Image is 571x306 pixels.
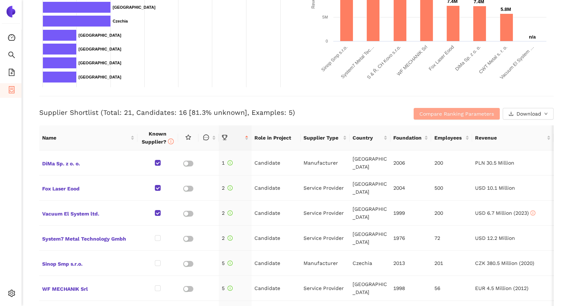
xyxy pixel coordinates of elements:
[79,75,121,79] text: [GEOGRAPHIC_DATA]
[503,108,554,120] button: downloadDownloaddown
[42,283,134,293] span: WF MECHANIK Srl
[113,5,156,9] text: [GEOGRAPHIC_DATA]
[301,150,350,176] td: Manufacturer
[301,226,350,251] td: Service Provider
[431,150,472,176] td: 200
[350,150,390,176] td: [GEOGRAPHIC_DATA]
[252,226,301,251] td: Candidate
[252,125,301,150] th: Role in Project
[350,226,390,251] td: [GEOGRAPHIC_DATA]
[252,276,301,301] td: Candidate
[350,201,390,226] td: [GEOGRAPHIC_DATA]
[431,176,472,201] td: 500
[228,160,233,165] span: info-circle
[42,233,134,243] span: System7 Metal Technology Gmbh
[390,251,431,276] td: 2013
[431,125,472,150] th: this column's title is Employees,this column is sortable
[79,47,121,51] text: [GEOGRAPHIC_DATA]
[301,201,350,226] td: Service Provider
[228,286,233,291] span: info-circle
[475,235,515,241] span: USD 12.2 Million
[350,176,390,201] td: [GEOGRAPHIC_DATA]
[431,276,472,301] td: 56
[500,7,511,12] text: 5.8M
[5,6,17,17] img: Logo
[431,201,472,226] td: 200
[427,44,455,72] text: Fox Laser Eood
[222,134,228,140] span: trophy
[222,210,233,216] span: 2
[39,125,137,150] th: this column's title is Name,this column is sortable
[419,110,494,118] span: Compare Ranking Parameters
[222,160,233,166] span: 1
[8,287,15,302] span: setting
[393,134,423,142] span: Foundation
[222,285,233,291] span: 5
[350,125,390,150] th: this column's title is Country,this column is sortable
[222,235,233,241] span: 2
[301,176,350,201] td: Service Provider
[203,134,209,140] span: message
[431,251,472,276] td: 201
[42,134,129,142] span: Name
[252,251,301,276] td: Candidate
[544,112,548,116] span: down
[228,210,233,216] span: info-circle
[434,134,463,142] span: Employees
[228,235,233,241] span: info-circle
[529,34,536,40] text: n/a
[350,276,390,301] td: [GEOGRAPHIC_DATA]
[390,150,431,176] td: 2006
[39,108,382,117] h3: Supplier Shortlist (Total: 21, Candidates: 16 [81.3% unknown], Examples: 5)
[252,201,301,226] td: Candidate
[472,125,554,150] th: this column's title is Revenue,this column is sortable
[320,44,348,73] text: Sinop Smp s.r.o.
[252,176,301,201] td: Candidate
[8,84,15,98] span: container
[350,251,390,276] td: Czechia
[8,31,15,46] span: dashboard
[42,158,134,168] span: DiMa Sp. z o. o.
[301,125,350,150] th: this column's title is Supplier Type,this column is sortable
[322,15,327,19] text: 5M
[142,131,174,145] span: Known Supplier?
[390,176,431,201] td: 2004
[390,276,431,301] td: 1998
[228,185,233,190] span: info-circle
[168,138,174,144] span: info-circle
[113,19,128,23] text: Czechia
[79,61,121,65] text: [GEOGRAPHIC_DATA]
[395,44,428,77] text: WF MECHANIK Srl
[252,150,301,176] td: Candidate
[530,210,535,216] span: info-circle
[222,185,233,191] span: 2
[42,208,134,218] span: Vacuum El System ltd.
[301,251,350,276] td: Manufacturer
[390,201,431,226] td: 1999
[198,125,219,150] th: this column is sortable
[301,276,350,301] td: Service Provider
[475,285,528,291] span: EUR 4.5 Million (2012)
[79,33,121,37] text: [GEOGRAPHIC_DATA]
[475,210,535,216] span: USD 6.7 Million (2023)
[508,111,514,117] span: download
[339,44,375,80] text: System7 Metal Tec…
[325,39,327,43] text: 0
[185,134,191,140] span: star
[8,49,15,63] span: search
[390,125,431,150] th: this column's title is Foundation,this column is sortable
[431,226,472,251] td: 72
[222,260,233,266] span: 5
[303,134,341,142] span: Supplier Type
[390,226,431,251] td: 1976
[475,160,514,166] span: PLN 30.5 Million
[478,44,508,75] text: CWT Metal s. r. o.
[8,66,15,81] span: file-add
[353,134,382,142] span: Country
[366,44,402,80] text: S & Ř, CH Kovo s.r.o.
[516,110,541,118] span: Download
[499,44,535,80] text: Vacuum El System …
[414,108,500,120] button: Compare Ranking Parameters
[228,261,233,266] span: info-circle
[475,185,515,191] span: USD 10.1 Million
